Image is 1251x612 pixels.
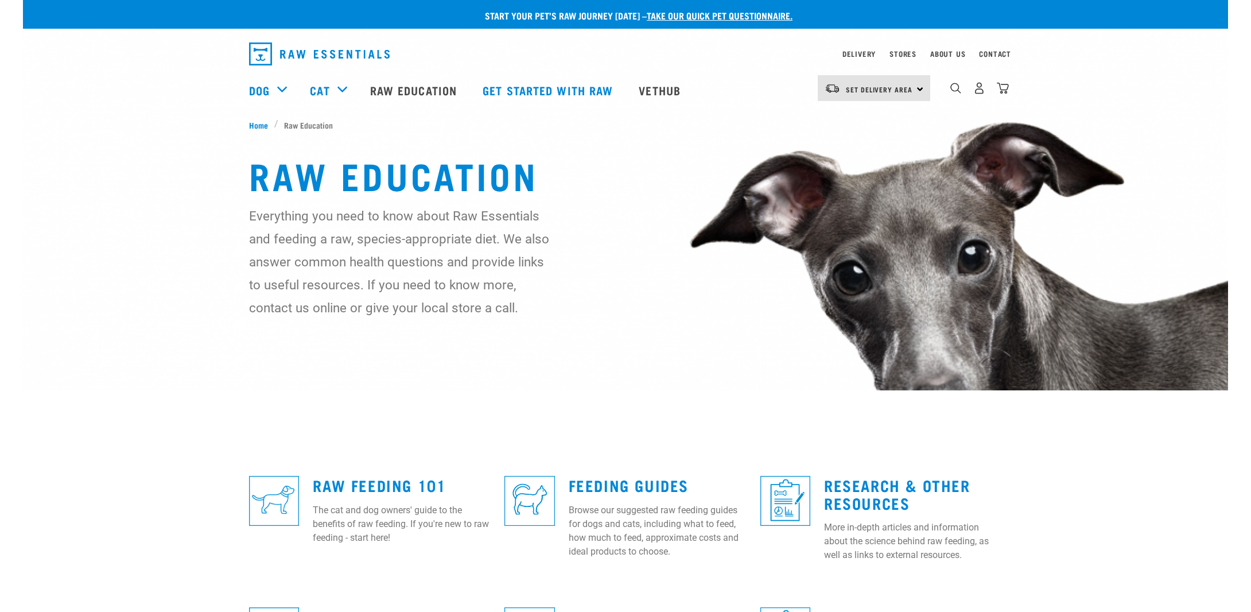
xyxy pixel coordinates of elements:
[313,481,446,489] a: Raw Feeding 101
[249,82,270,99] a: Dog
[310,82,329,99] a: Cat
[760,476,810,526] img: re-icons-healthcheck1-sq-blue.png
[825,83,840,94] img: van-moving.png
[930,52,965,56] a: About Us
[979,52,1011,56] a: Contact
[647,13,792,18] a: take our quick pet questionnaire.
[32,9,1237,22] p: Start your pet’s raw journey [DATE] –
[249,42,390,65] img: Raw Essentials Logo
[973,82,985,94] img: user.png
[240,38,1011,70] nav: dropdown navigation
[824,481,970,507] a: Research & Other Resources
[627,67,695,113] a: Vethub
[997,82,1009,94] img: home-icon@2x.png
[23,67,1228,113] nav: dropdown navigation
[889,52,916,56] a: Stores
[824,521,1002,562] p: More in-depth articles and information about the science behind raw feeding, as well as links to ...
[249,476,299,526] img: re-icons-dog3-sq-blue.png
[249,204,550,319] p: Everything you need to know about Raw Essentials and feeding a raw, species-appropriate diet. We ...
[249,119,274,131] a: Home
[249,154,1002,195] h1: Raw Education
[249,119,1002,131] nav: breadcrumbs
[359,67,471,113] a: Raw Education
[313,503,491,545] p: The cat and dog owners' guide to the benefits of raw feeding. If you're new to raw feeding - star...
[504,476,554,526] img: re-icons-cat2-sq-blue.png
[842,52,876,56] a: Delivery
[249,119,268,131] span: Home
[950,83,961,94] img: home-icon-1@2x.png
[471,67,627,113] a: Get started with Raw
[846,87,912,91] span: Set Delivery Area
[569,503,747,559] p: Browse our suggested raw feeding guides for dogs and cats, including what to feed, how much to fe...
[569,481,689,489] a: Feeding Guides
